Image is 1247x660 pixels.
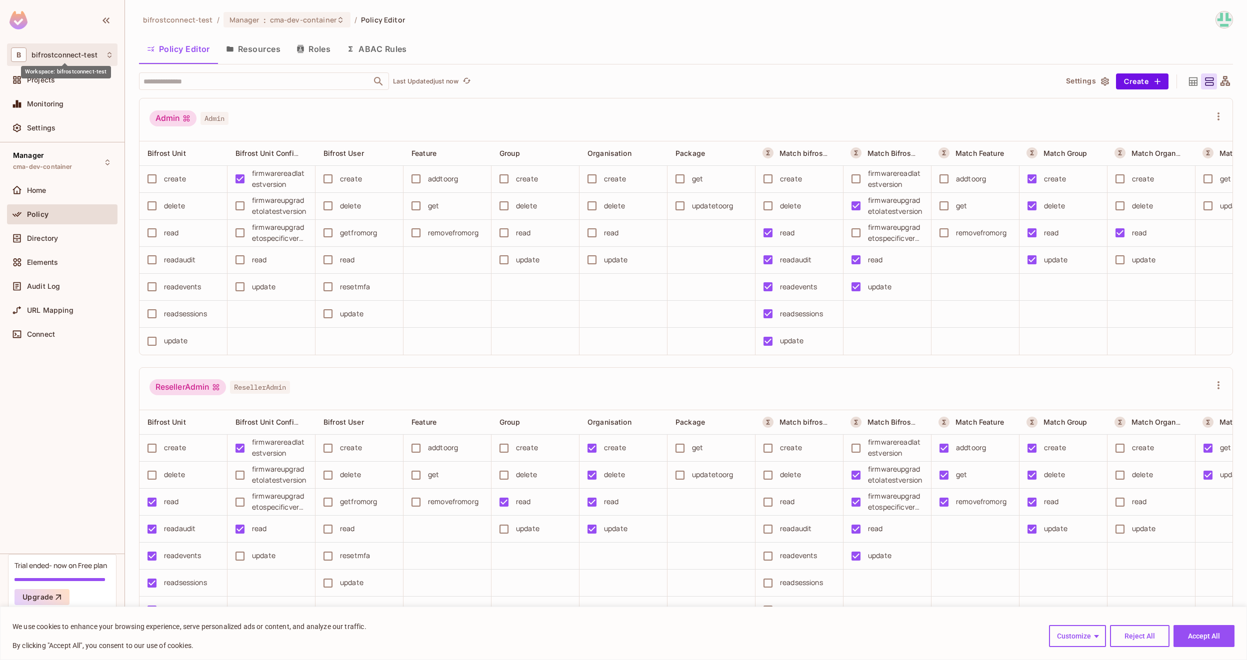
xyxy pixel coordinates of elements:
button: A Resource Set is a dynamically conditioned resource, defined by real-time criteria. [1114,417,1125,428]
div: create [340,173,362,184]
button: Create [1116,73,1168,89]
button: A Resource Set is a dynamically conditioned resource, defined by real-time criteria. [762,417,773,428]
button: Reject All [1110,625,1169,647]
div: read [252,254,267,265]
div: addtoorg [428,442,458,453]
div: updatetoorg [692,200,733,211]
li: / [217,15,219,24]
span: Bifrost Unit [147,149,186,157]
div: read [164,496,179,507]
div: delete [1132,200,1153,211]
span: cma-dev-container [270,15,336,24]
div: read [516,496,531,507]
div: readsessions [164,577,207,588]
div: firmwareupgradetolatestversion [252,195,307,217]
span: Feature [411,418,436,426]
div: create [164,442,186,453]
button: A Resource Set is a dynamically conditioned resource, defined by real-time criteria. [762,147,773,158]
button: refresh [460,75,472,87]
div: create [1132,173,1154,184]
span: Match Bifrost Unit Config [867,148,954,158]
div: firmwarereadlatestversion [252,437,307,459]
div: firmwareupgradetolatestversion [252,464,307,486]
div: getfromorg [340,496,377,507]
span: Match Feature [955,149,1004,157]
div: update [780,605,803,616]
div: update [516,523,539,534]
span: Organisation [587,149,631,157]
li: / [354,15,357,24]
div: readsessions [780,577,823,588]
div: delete [604,469,625,480]
img: Christian (CMA) [1216,11,1232,28]
div: addtoorg [428,173,458,184]
div: create [1044,173,1066,184]
div: delete [516,469,537,480]
span: B [11,47,26,62]
div: addtoorg [956,173,986,184]
button: Open [371,74,385,88]
div: readaudit [780,254,811,265]
div: create [780,173,802,184]
div: get [956,200,967,211]
div: create [516,442,538,453]
span: Bifrost Unit [147,418,186,426]
button: A Resource Set is a dynamically conditioned resource, defined by real-time criteria. [938,417,949,428]
button: A Resource Set is a dynamically conditioned resource, defined by real-time criteria. [1202,147,1213,158]
div: readaudit [780,523,811,534]
div: read [1132,496,1147,507]
span: Manager [229,15,259,24]
div: firmwareupgradetospecificversion [868,491,923,513]
button: ABAC Rules [338,36,415,61]
div: readevents [780,550,817,561]
span: Group [499,418,520,426]
div: readaudit [164,523,195,534]
div: read [868,523,883,534]
div: read [1044,496,1059,507]
div: firmwarereadlatestversion [868,168,923,190]
span: Match Group [1043,418,1087,426]
div: readsessions [780,308,823,319]
div: removefromorg [956,227,1006,238]
div: read [604,227,619,238]
span: Bifrost Unit Configuration [235,148,322,158]
div: create [780,442,802,453]
div: resetmfa [340,281,370,292]
div: create [604,442,626,453]
div: read [516,227,531,238]
div: firmwareupgradetolatestversion [868,464,923,486]
div: update [868,281,891,292]
div: update [1044,254,1067,265]
button: Upgrade [14,589,69,605]
span: Organisation [587,418,631,426]
div: delete [604,200,625,211]
div: get [956,469,967,480]
button: Resources [218,36,288,61]
span: Click to refresh data [458,75,472,87]
img: SReyMgAAAABJRU5ErkJggg== [9,11,27,29]
div: update [1132,523,1155,534]
span: Match bifrost unit [779,148,840,158]
div: delete [780,469,801,480]
div: get [692,173,703,184]
div: create [1132,442,1154,453]
div: delete [340,469,361,480]
span: Bifrost Unit Configuration [235,417,322,427]
div: removefromorg [428,227,478,238]
span: Home [27,186,46,194]
div: Workspace: bifrostconnect-test [21,66,111,78]
div: firmwarereadlatestversion [868,437,923,459]
button: Customize [1049,625,1106,647]
div: delete [1044,200,1065,211]
div: update [252,281,275,292]
div: read [780,496,795,507]
div: delete [1132,469,1153,480]
p: By clicking "Accept All", you consent to our use of cookies. [12,640,366,652]
div: ResellerAdmin [149,379,226,395]
span: Workspace: bifrostconnect-test [31,51,97,59]
button: A Resource Set is a dynamically conditioned resource, defined by real-time criteria. [1114,147,1125,158]
div: create [340,442,362,453]
div: update [340,577,363,588]
span: Package [675,418,705,426]
div: update [604,523,627,534]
